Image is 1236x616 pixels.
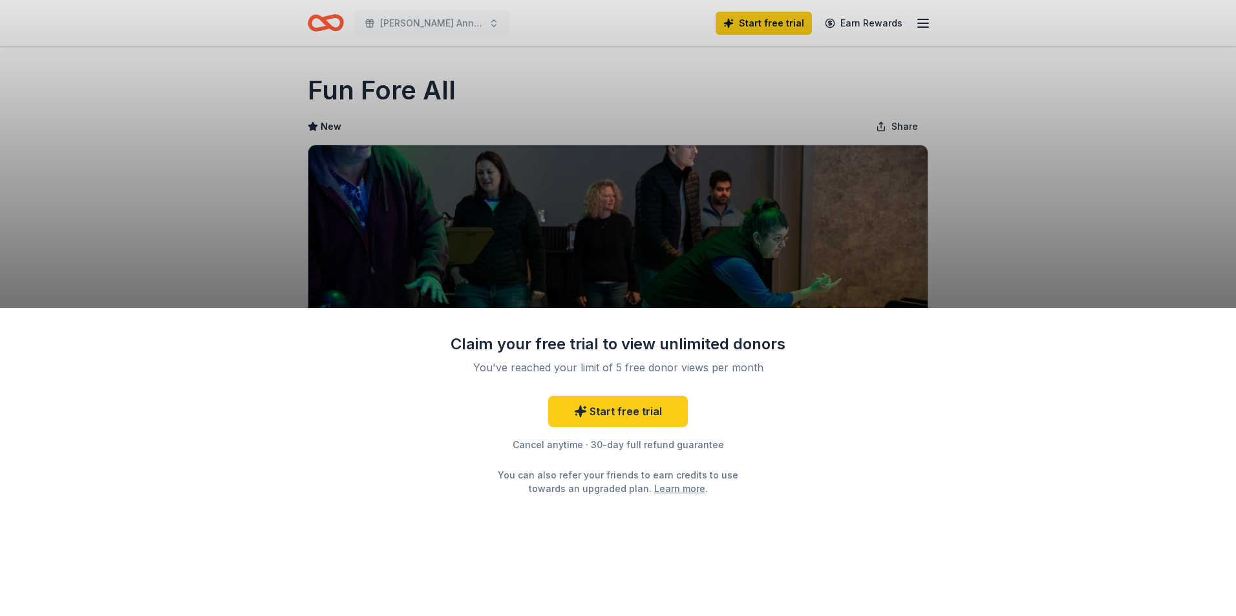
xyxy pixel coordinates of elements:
[654,482,705,495] a: Learn more
[465,360,771,375] div: You've reached your limit of 5 free donor views per month
[450,437,786,453] div: Cancel anytime · 30-day full refund guarantee
[548,396,688,427] a: Start free trial
[486,468,750,495] div: You can also refer your friends to earn credits to use towards an upgraded plan. .
[450,334,786,354] div: Claim your free trial to view unlimited donors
